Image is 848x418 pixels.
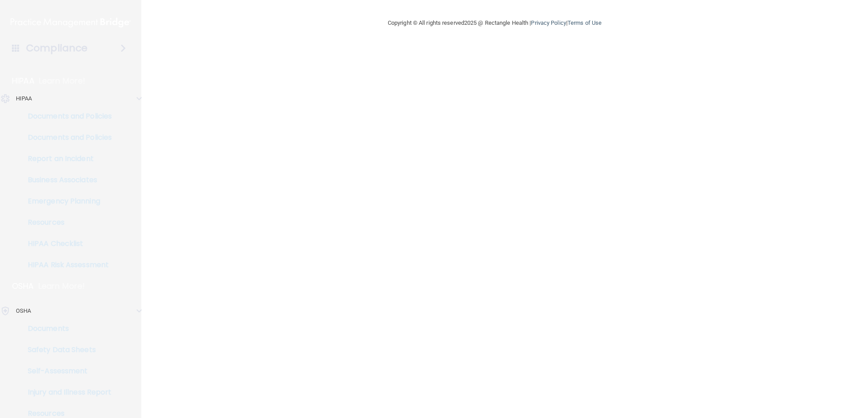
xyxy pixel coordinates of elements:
[6,239,126,248] p: HIPAA Checklist
[6,367,126,376] p: Self-Assessment
[6,388,126,397] p: Injury and Illness Report
[6,345,126,354] p: Safety Data Sheets
[16,306,31,316] p: OSHA
[6,197,126,206] p: Emergency Planning
[12,76,34,86] p: HIPAA
[333,9,656,37] div: Copyright © All rights reserved 2025 @ Rectangle Health | |
[531,19,566,26] a: Privacy Policy
[6,176,126,184] p: Business Associates
[38,281,85,291] p: Learn More!
[39,76,86,86] p: Learn More!
[6,112,126,121] p: Documents and Policies
[6,409,126,418] p: Resources
[16,93,32,104] p: HIPAA
[12,281,34,291] p: OSHA
[6,133,126,142] p: Documents and Policies
[26,42,87,54] h4: Compliance
[6,324,126,333] p: Documents
[11,14,131,31] img: PMB logo
[6,154,126,163] p: Report an Incident
[568,19,602,26] a: Terms of Use
[6,261,126,269] p: HIPAA Risk Assessment
[6,218,126,227] p: Resources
